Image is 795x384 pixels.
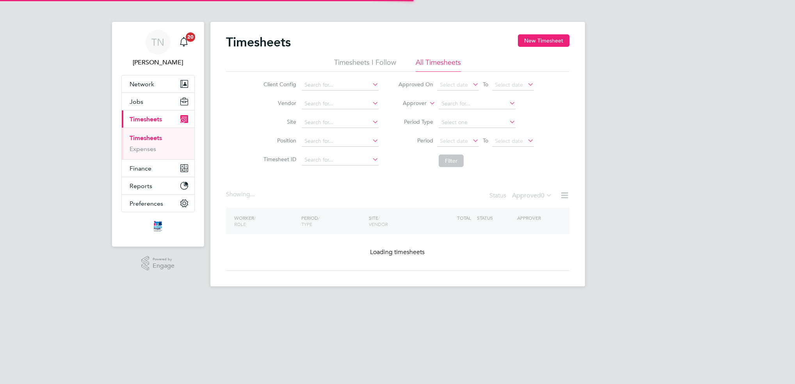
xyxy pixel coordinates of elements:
span: To [480,79,491,89]
img: itsconstruction-logo-retina.png [152,220,163,233]
span: Powered by [153,256,174,263]
span: To [480,135,491,146]
a: Powered byEngage [141,256,174,271]
label: Position [261,137,296,144]
a: 20 [176,30,192,55]
button: New Timesheet [518,34,569,47]
input: Search for... [302,136,379,147]
h2: Timesheets [226,34,291,50]
input: Search for... [302,155,379,165]
button: Network [122,75,194,92]
span: Select date [440,137,468,144]
span: Tom Newton [121,58,195,67]
span: Engage [153,263,174,269]
button: Preferences [122,195,194,212]
input: Search for... [439,98,516,109]
button: Timesheets [122,110,194,128]
input: Search for... [302,98,379,109]
div: Timesheets [122,128,194,159]
label: Timesheet ID [261,156,296,163]
label: Approved On [398,81,433,88]
span: Select date [495,137,523,144]
input: Select one [439,117,516,128]
input: Search for... [302,117,379,128]
button: Reports [122,177,194,194]
span: Finance [130,165,151,172]
span: 20 [186,32,195,42]
span: Jobs [130,98,143,105]
label: Client Config [261,81,296,88]
span: Reports [130,182,152,190]
label: Site [261,118,296,125]
button: Jobs [122,93,194,110]
span: 0 [541,192,544,199]
label: Period [398,137,433,144]
a: TN[PERSON_NAME] [121,30,195,67]
a: Go to home page [121,220,195,233]
span: ... [250,190,255,198]
li: Timesheets I Follow [334,58,396,72]
button: Finance [122,160,194,177]
button: Filter [439,155,464,167]
span: Select date [495,81,523,88]
div: Status [489,190,554,201]
span: TN [151,37,164,47]
label: Vendor [261,100,296,107]
label: Period Type [398,118,433,125]
span: Timesheets [130,116,162,123]
span: Preferences [130,200,163,207]
nav: Main navigation [112,22,204,247]
div: Showing [226,190,256,199]
input: Search for... [302,80,379,91]
a: Expenses [130,145,156,153]
span: Network [130,80,154,88]
li: All Timesheets [416,58,461,72]
label: Approver [391,100,427,107]
span: Select date [440,81,468,88]
a: Timesheets [130,134,162,142]
label: Approved [512,192,552,199]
